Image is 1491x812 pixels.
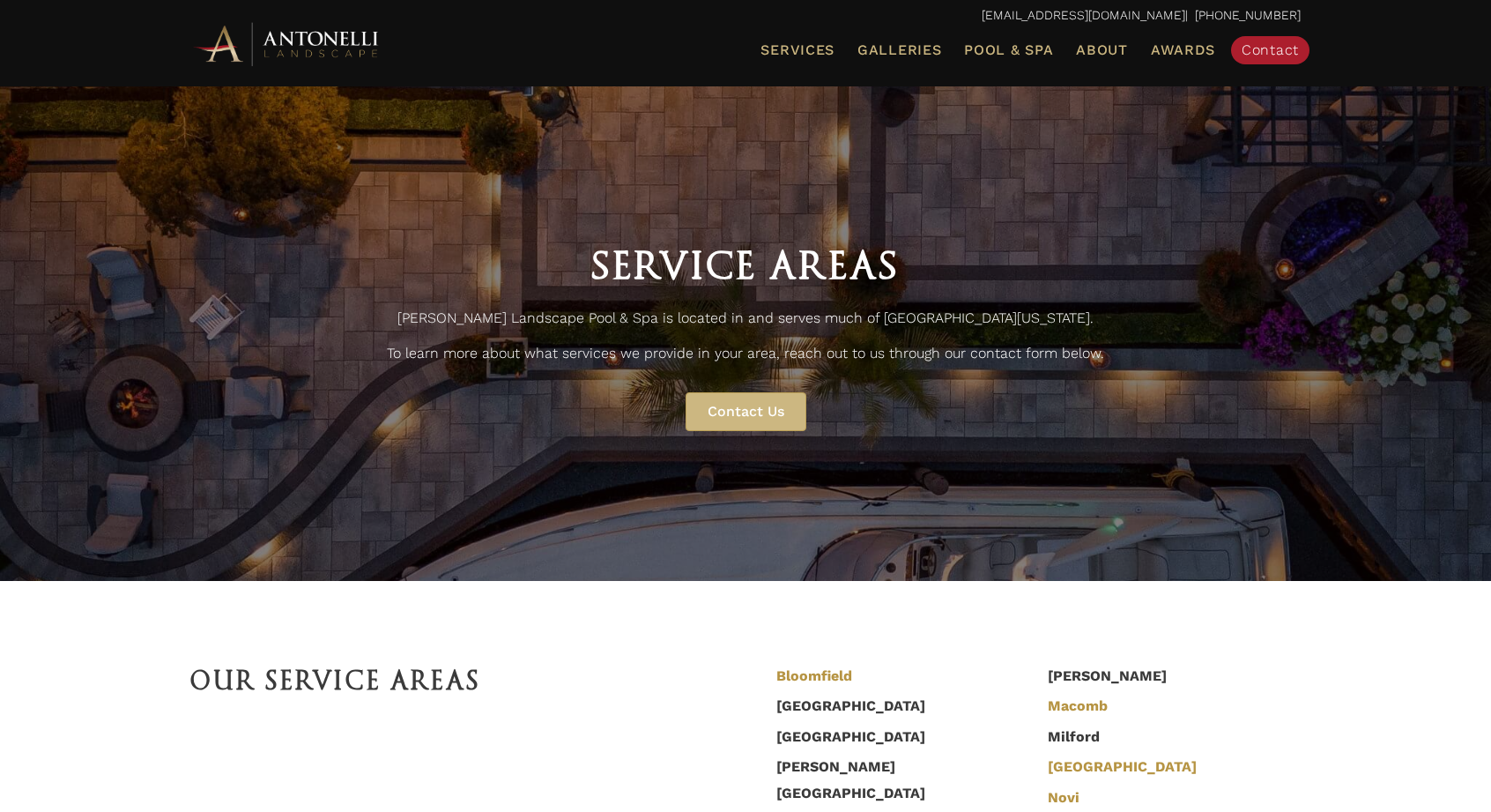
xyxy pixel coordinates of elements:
[1069,39,1135,62] a: About
[982,8,1185,22] a: [EMAIL_ADDRESS][DOMAIN_NAME]
[190,19,384,68] img: Antonelli Horizontal Logo
[768,752,1030,808] li: [PERSON_NAME][GEOGRAPHIC_DATA]
[760,43,835,57] span: Services
[1151,41,1215,58] span: Awards
[1144,39,1222,62] a: Awards
[850,39,948,62] a: Galleries
[190,305,1301,332] p: [PERSON_NAME] Landscape Pool & Spa is located in and serves much of [GEOGRAPHIC_DATA][US_STATE].
[1048,789,1079,808] a: Novi
[1048,758,1197,778] a: [GEOGRAPHIC_DATA]
[1242,41,1299,58] span: Contact
[1076,43,1128,57] span: About
[708,403,784,420] span: Contact Us
[1048,697,1108,717] a: Macomb
[964,41,1053,58] span: Pool & Spa
[686,392,806,431] a: Contact Us
[857,41,941,58] span: Galleries
[1039,721,1302,752] li: Milford
[190,340,1301,367] p: To learn more about what services we provide in your area, reach out to us through our contact fo...
[768,721,1030,752] li: [GEOGRAPHIC_DATA]
[190,666,481,696] span: Our Service Areas
[776,667,852,687] a: Bloomfield
[591,243,900,287] span: Service Areas
[768,691,1030,722] li: [GEOGRAPHIC_DATA]
[190,4,1301,27] p: | [PHONE_NUMBER]
[1039,660,1302,691] li: [PERSON_NAME]
[957,39,1060,62] a: Pool & Spa
[1231,36,1309,64] a: Contact
[753,39,842,62] a: Services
